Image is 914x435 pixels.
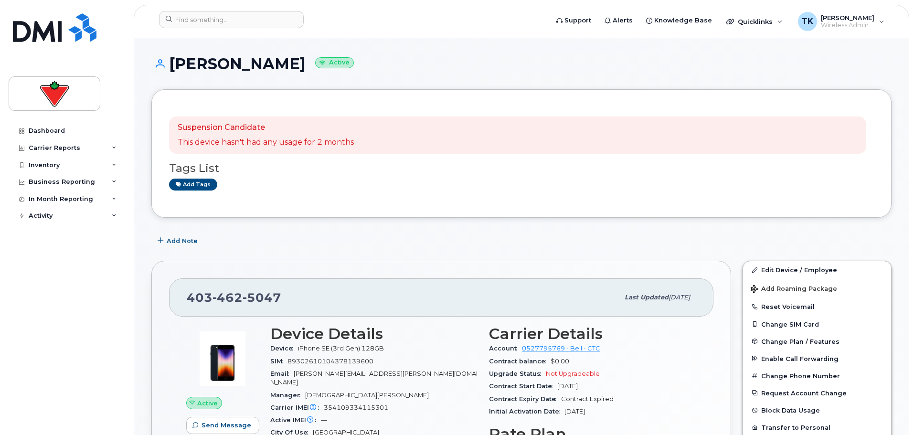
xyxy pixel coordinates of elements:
button: Send Message [186,417,259,434]
span: [DATE] [564,408,585,415]
button: Change SIM Card [743,316,891,333]
span: Enable Call Forwarding [761,355,839,362]
button: Reset Voicemail [743,298,891,315]
span: 403 [187,290,281,305]
span: Contract Expired [561,395,614,403]
span: Active IMEI [270,416,321,424]
button: Change Phone Number [743,367,891,384]
span: Upgrade Status [489,370,546,377]
button: Add Note [151,232,206,249]
small: Active [315,57,354,68]
h3: Device Details [270,325,478,342]
p: This device hasn't had any usage for 2 months [178,137,354,148]
span: 462 [213,290,243,305]
span: Account [489,345,522,352]
span: Email [270,370,294,377]
span: 89302610104378139600 [287,358,373,365]
h3: Carrier Details [489,325,696,342]
span: Change Plan / Features [761,338,840,345]
span: Active [197,399,218,408]
span: Contract Expiry Date [489,395,561,403]
span: Add Roaming Package [751,285,837,294]
button: Enable Call Forwarding [743,350,891,367]
span: Contract Start Date [489,382,557,390]
button: Block Data Usage [743,402,891,419]
button: Add Roaming Package [743,278,891,298]
button: Change Plan / Features [743,333,891,350]
span: Carrier IMEI [270,404,324,411]
span: Last updated [625,294,669,301]
p: Suspension Candidate [178,122,354,133]
span: iPhone SE (3rd Gen) 128GB [298,345,384,352]
a: Edit Device / Employee [743,261,891,278]
span: Contract balance [489,358,551,365]
a: Add tags [169,179,217,191]
span: Add Note [167,236,198,245]
span: [PERSON_NAME][EMAIL_ADDRESS][PERSON_NAME][DOMAIN_NAME] [270,370,478,386]
span: [DATE] [669,294,690,301]
span: — [321,416,327,424]
span: $0.00 [551,358,569,365]
a: 0527795769 - Bell - CTC [522,345,600,352]
span: [DATE] [557,382,578,390]
h1: [PERSON_NAME] [151,55,892,72]
span: Not Upgradeable [546,370,600,377]
span: SIM [270,358,287,365]
img: image20231002-3703462-1angbar.jpeg [194,330,251,387]
span: [DEMOGRAPHIC_DATA][PERSON_NAME] [305,392,429,399]
span: 354109334115301 [324,404,388,411]
span: Initial Activation Date [489,408,564,415]
span: Send Message [202,421,251,430]
span: Manager [270,392,305,399]
span: 5047 [243,290,281,305]
h3: Tags List [169,162,874,174]
span: Device [270,345,298,352]
button: Request Account Change [743,384,891,402]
